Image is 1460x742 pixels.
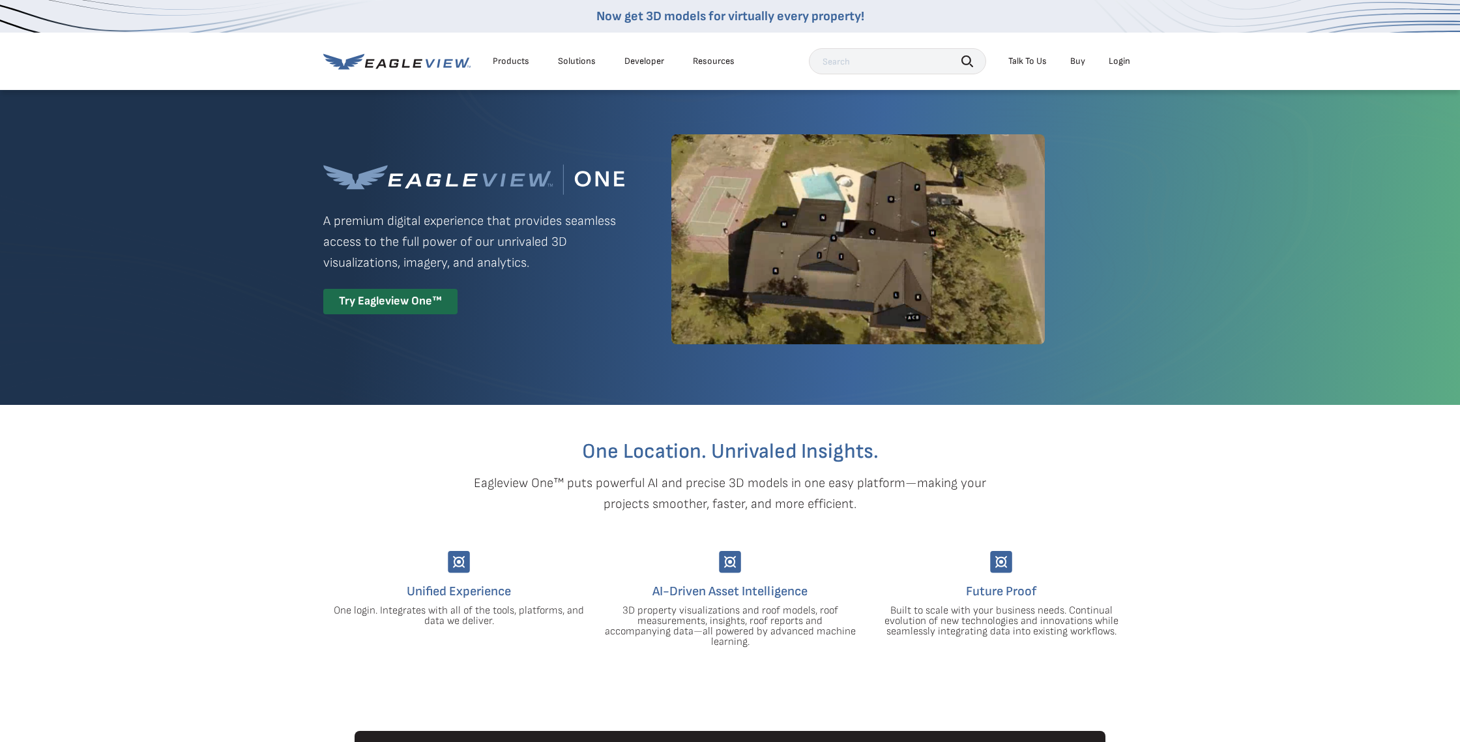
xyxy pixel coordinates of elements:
p: Eagleview One™ puts powerful AI and precise 3D models in one easy platform—making your projects s... [451,473,1009,514]
div: Try Eagleview One™ [323,289,458,314]
p: One login. Integrates with all of the tools, platforms, and data we deliver. [333,606,585,627]
img: Group-9744.svg [448,551,470,573]
a: Now get 3D models for virtually every property! [596,8,864,24]
a: Developer [624,55,664,67]
div: Talk To Us [1008,55,1047,67]
div: Products [493,55,529,67]
h4: AI-Driven Asset Intelligence [604,581,856,602]
input: Search [809,48,986,74]
div: Login [1109,55,1130,67]
div: Solutions [558,55,596,67]
img: Eagleview One™ [323,164,624,195]
h4: Unified Experience [333,581,585,602]
p: 3D property visualizations and roof models, roof measurements, insights, roof reports and accompa... [604,606,856,647]
p: Built to scale with your business needs. Continual evolution of new technologies and innovations ... [875,606,1127,637]
p: A premium digital experience that provides seamless access to the full power of our unrivaled 3D ... [323,211,624,273]
h2: One Location. Unrivaled Insights. [333,441,1127,462]
img: Group-9744.svg [990,551,1012,573]
h4: Future Proof [875,581,1127,602]
div: Resources [693,55,735,67]
img: Group-9744.svg [719,551,741,573]
a: Buy [1070,55,1085,67]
